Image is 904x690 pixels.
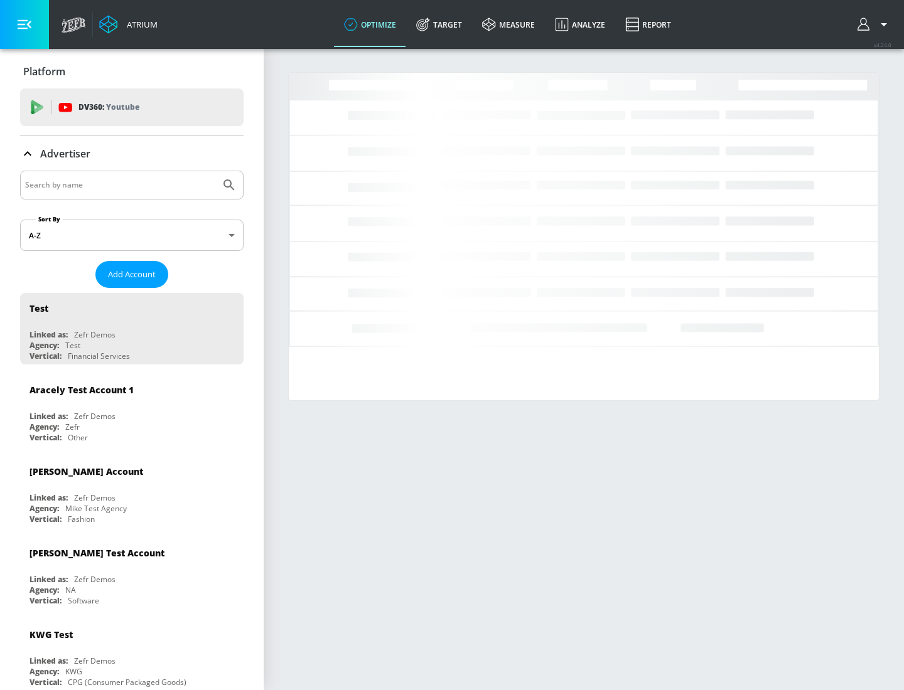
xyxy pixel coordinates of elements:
div: Aracely Test Account 1Linked as:Zefr DemosAgency:ZefrVertical:Other [20,374,244,446]
div: Zefr Demos [74,492,116,503]
div: Zefr Demos [74,574,116,585]
div: Agency: [30,503,59,514]
div: Linked as: [30,655,68,666]
div: [PERSON_NAME] Test AccountLinked as:Zefr DemosAgency:NAVertical:Software [20,538,244,609]
label: Sort By [36,215,63,223]
div: [PERSON_NAME] AccountLinked as:Zefr DemosAgency:Mike Test AgencyVertical:Fashion [20,456,244,528]
div: Agency: [30,666,59,677]
div: Software [68,595,99,606]
div: Linked as: [30,574,68,585]
div: Vertical: [30,351,62,361]
div: Zefr Demos [74,329,116,340]
div: Atrium [122,19,158,30]
span: v 4.24.0 [874,41,891,48]
div: Test [30,302,48,314]
div: Vertical: [30,514,62,524]
a: measure [472,2,545,47]
div: Agency: [30,422,59,432]
div: Mike Test Agency [65,503,127,514]
p: Platform [23,65,65,78]
div: Zefr Demos [74,655,116,666]
div: Financial Services [68,351,130,361]
a: Analyze [545,2,615,47]
div: Linked as: [30,411,68,422]
a: Report [615,2,681,47]
div: Linked as: [30,329,68,340]
a: Atrium [99,15,158,34]
div: Vertical: [30,595,62,606]
input: Search by name [25,177,215,193]
div: Fashion [68,514,95,524]
div: KWG Test [30,629,73,640]
span: Add Account [108,267,156,282]
p: Youtube [106,100,139,114]
div: [PERSON_NAME] Account [30,465,143,477]
div: Vertical: [30,677,62,687]
div: NA [65,585,76,595]
div: Test [65,340,80,351]
div: TestLinked as:Zefr DemosAgency:TestVertical:Financial Services [20,293,244,364]
p: DV360: [78,100,139,114]
div: [PERSON_NAME] Test Account [30,547,164,559]
div: Other [68,432,88,443]
div: Vertical: [30,432,62,443]
div: Agency: [30,340,59,351]
div: Platform [20,54,244,89]
p: Advertiser [40,147,90,161]
div: CPG (Consumer Packaged Goods) [68,677,186,687]
div: Zefr Demos [74,411,116,422]
a: Target [406,2,472,47]
div: Linked as: [30,492,68,503]
div: A-Z [20,220,244,251]
div: Advertiser [20,136,244,171]
div: Aracely Test Account 1 [30,384,134,396]
div: KWG [65,666,82,677]
div: Agency: [30,585,59,595]
button: Add Account [95,261,168,288]
a: optimize [334,2,406,47]
div: DV360: Youtube [20,88,244,126]
div: Zefr [65,422,80,432]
